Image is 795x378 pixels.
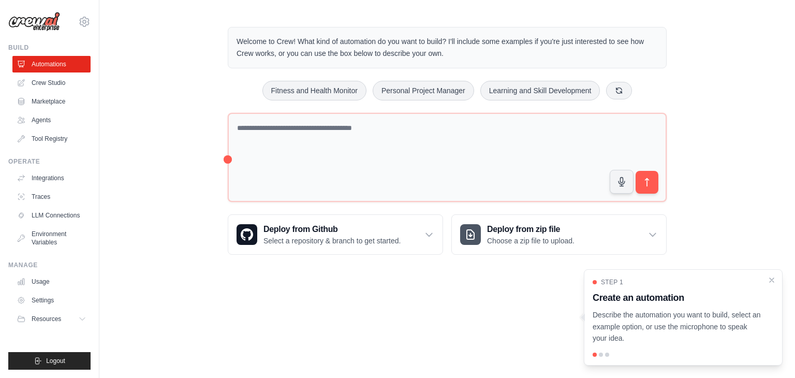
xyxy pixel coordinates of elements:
a: Tool Registry [12,130,91,147]
button: Fitness and Health Monitor [262,81,366,100]
h3: Deploy from Github [263,223,401,236]
button: Resources [12,311,91,327]
a: Settings [12,292,91,309]
button: Logout [8,352,91,370]
a: Agents [12,112,91,128]
span: Resources [32,315,61,323]
button: Personal Project Manager [373,81,474,100]
h3: Deploy from zip file [487,223,575,236]
a: Automations [12,56,91,72]
a: Marketplace [12,93,91,110]
a: LLM Connections [12,207,91,224]
p: Choose a zip file to upload. [487,236,575,246]
span: Step 1 [601,278,623,286]
a: Traces [12,188,91,205]
iframe: Chat Widget [743,328,795,378]
img: Logo [8,12,60,32]
div: Widget de chat [743,328,795,378]
a: Usage [12,273,91,290]
p: Welcome to Crew! What kind of automation do you want to build? I'll include some examples if you'... [237,36,658,60]
div: Build [8,43,91,52]
a: Integrations [12,170,91,186]
h3: Create an automation [593,290,761,305]
a: Crew Studio [12,75,91,91]
button: Learning and Skill Development [480,81,600,100]
div: Manage [8,261,91,269]
button: Close walkthrough [768,276,776,284]
span: Logout [46,357,65,365]
p: Describe the automation you want to build, select an example option, or use the microphone to spe... [593,309,761,344]
div: Operate [8,157,91,166]
p: Select a repository & branch to get started. [263,236,401,246]
a: Environment Variables [12,226,91,251]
